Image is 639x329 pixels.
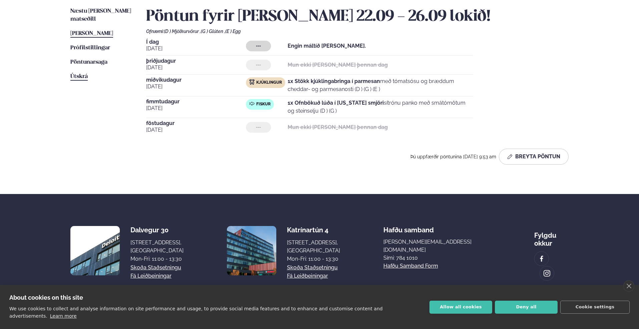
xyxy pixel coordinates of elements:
span: (D ) Mjólkurvörur , [164,29,201,34]
span: [DATE] [146,64,246,72]
div: Ofnæmi: [146,29,569,34]
span: Þú uppfærðir pöntunina [DATE] 9:53 am [410,154,496,159]
a: Skoða staðsetningu [130,264,181,272]
a: Learn more [50,313,77,319]
div: Dalvegur 30 [130,226,184,234]
span: þriðjudagur [146,58,246,64]
a: Skoða staðsetningu [287,264,338,272]
span: Í dag [146,39,246,45]
a: [PERSON_NAME][EMAIL_ADDRESS][DOMAIN_NAME] [383,238,491,254]
span: Hafðu samband [383,221,434,234]
button: Allow all cookies [429,301,492,314]
span: [PERSON_NAME] [70,31,113,36]
a: Pöntunarsaga [70,58,107,66]
span: Útskrá [70,74,88,79]
strong: About cookies on this site [9,294,83,301]
a: Útskrá [70,73,88,81]
span: [DATE] [146,45,246,53]
a: Fá leiðbeiningar [130,272,172,280]
a: Fá leiðbeiningar [287,272,328,280]
strong: 1x Stökk kjúklingabringa í parmesan [288,78,380,84]
a: image alt [535,252,549,266]
span: --- [256,125,261,130]
a: close [623,280,634,292]
span: fimmtudagur [146,99,246,104]
a: Næstu [PERSON_NAME] matseðill [70,7,133,23]
span: Kjúklingur [256,80,282,85]
img: fish.svg [249,101,255,106]
p: We use cookies to collect and analyse information on site performance and usage, to provide socia... [9,306,383,319]
div: [STREET_ADDRESS], [GEOGRAPHIC_DATA] [287,239,340,255]
span: föstudagur [146,121,246,126]
div: Fylgdu okkur [534,226,569,247]
button: Cookie settings [560,301,630,314]
span: --- [256,62,261,68]
h2: Pöntun fyrir [PERSON_NAME] 22.09 - 26.09 lokið! [146,7,569,26]
strong: Mun ekki [PERSON_NAME] þennan dag [288,124,388,130]
span: [DATE] [146,104,246,112]
button: Breyta Pöntun [499,149,569,165]
strong: 1x Ofnbökuð lúða í [US_STATE] smjöri [288,100,384,106]
img: image alt [227,226,276,275]
img: image alt [543,270,551,277]
div: [STREET_ADDRESS], [GEOGRAPHIC_DATA] [130,239,184,255]
div: Mon-Fri: 11:00 - 13:30 [287,255,340,263]
span: (G ) Glúten , [201,29,225,34]
img: chicken.svg [249,79,255,85]
span: Pöntunarsaga [70,59,107,65]
p: Sími: 784 1010 [383,254,491,262]
a: [PERSON_NAME] [70,30,113,38]
span: Prófílstillingar [70,45,110,51]
a: Prófílstillingar [70,44,110,52]
a: image alt [540,266,554,280]
p: sítrónu panko með smátómötum og steinselju (D ) (G ) [288,99,473,115]
span: [DATE] [146,126,246,134]
p: með tómatsósu og bræddum cheddar- og parmesanosti (D ) (G ) (E ) [288,77,473,93]
div: Mon-Fri: 11:00 - 13:30 [130,255,184,263]
span: Næstu [PERSON_NAME] matseðill [70,8,131,22]
span: Fiskur [256,102,271,107]
span: [DATE] [146,83,246,91]
button: Deny all [495,301,558,314]
strong: Engin máltíð [PERSON_NAME]. [288,43,366,49]
a: Hafðu samband form [383,262,438,270]
span: (E ) Egg [225,29,241,34]
img: image alt [70,226,120,275]
img: image alt [538,255,545,263]
strong: Mun ekki [PERSON_NAME] þennan dag [288,62,388,68]
div: Katrínartún 4 [287,226,340,234]
span: miðvikudagur [146,77,246,83]
span: --- [256,43,261,49]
